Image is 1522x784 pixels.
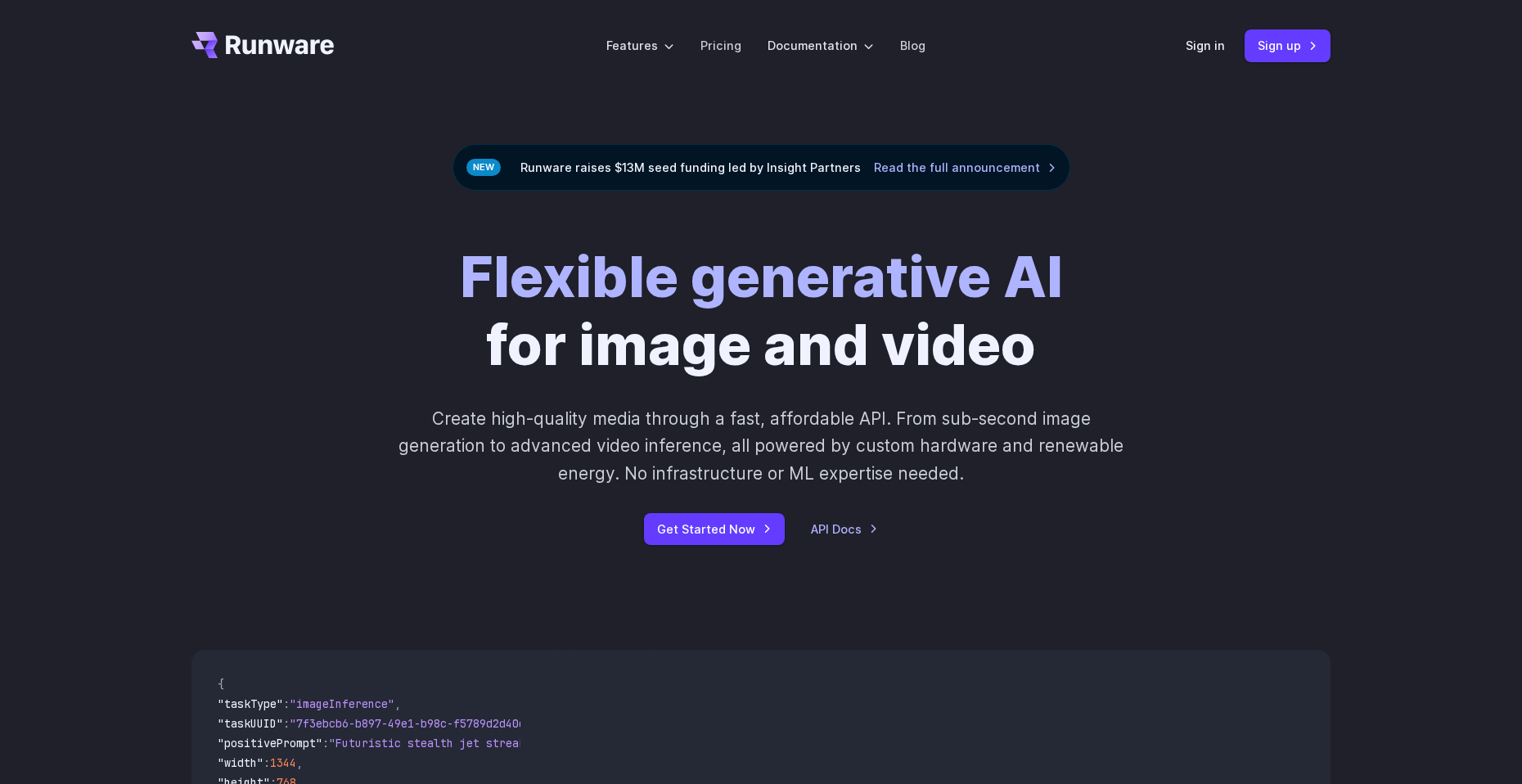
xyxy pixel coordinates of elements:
span: 1344 [270,755,296,770]
a: Sign in [1186,36,1225,55]
a: Read the full announcement [874,158,1056,177]
span: "Futuristic stealth jet streaking through a neon-lit cityscape with glowing purple exhaust" [329,736,925,750]
a: Sign up [1245,29,1331,61]
p: Create high-quality media through a fast, affordable API. From sub-second image generation to adv... [397,405,1126,487]
span: : [322,736,329,750]
span: , [296,755,303,770]
a: Go to / [191,32,334,58]
label: Features [606,36,674,55]
a: Get Started Now [644,513,785,545]
span: : [263,755,270,770]
a: API Docs [811,520,878,538]
span: , [394,696,401,711]
span: { [218,677,224,692]
label: Documentation [768,36,874,55]
span: "taskUUID" [218,716,283,731]
span: "7f3ebcb6-b897-49e1-b98c-f5789d2d40d7" [290,716,538,731]
span: "width" [218,755,263,770]
span: "taskType" [218,696,283,711]
span: : [283,716,290,731]
a: Pricing [700,36,741,55]
span: "positivePrompt" [218,736,322,750]
span: : [283,696,290,711]
h1: for image and video [460,243,1063,379]
a: Blog [900,36,925,55]
span: "imageInference" [290,696,394,711]
div: Runware raises $13M seed funding led by Insight Partners [453,144,1070,191]
strong: Flexible generative AI [460,242,1063,311]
